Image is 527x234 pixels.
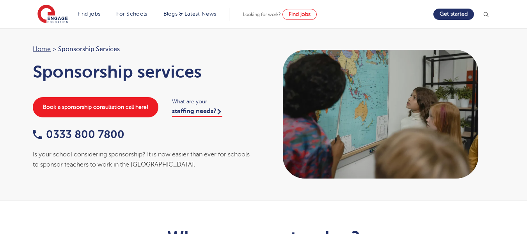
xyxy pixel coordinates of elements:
span: > [53,46,56,53]
nav: breadcrumb [33,44,256,54]
span: Looking for work? [243,12,281,17]
span: What are your [172,97,256,106]
a: Home [33,46,51,53]
a: Blogs & Latest News [163,11,216,17]
a: Book a sponsorship consultation call here! [33,97,158,117]
span: Sponsorship Services [58,44,120,54]
a: Find jobs [78,11,101,17]
div: Is your school considering sponsorship? It is now easier than ever for schools to sponsor teacher... [33,149,256,170]
a: staffing needs? [172,108,222,117]
a: Find jobs [282,9,317,20]
a: For Schools [116,11,147,17]
a: 0333 800 7800 [33,128,124,140]
h1: Sponsorship services [33,62,256,82]
img: Engage Education [37,5,68,24]
span: Find jobs [289,11,311,17]
a: Get started [433,9,474,20]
